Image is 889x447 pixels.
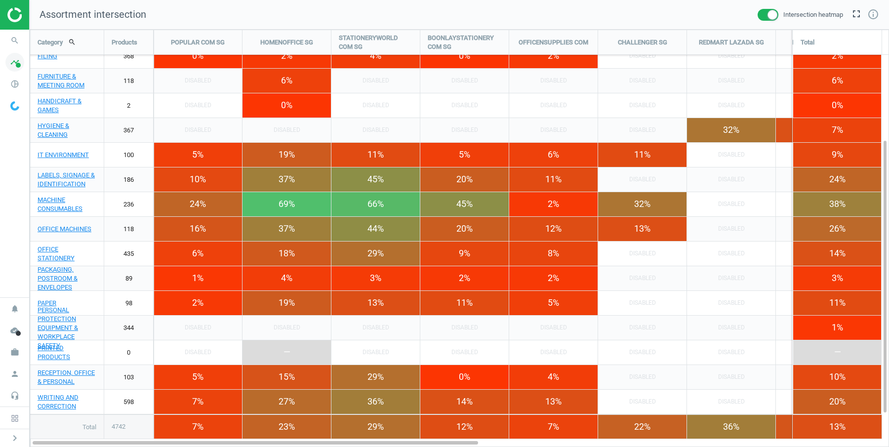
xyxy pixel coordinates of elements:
span: Disabled [718,242,745,266]
div: 12 % [420,415,509,439]
div: 6% [154,242,242,266]
a: 598 [104,390,153,414]
div: HOMENOFFICE SG [242,30,331,55]
div: 20% [420,217,509,241]
div: 32% [598,192,687,216]
div: — [793,340,882,365]
i: chevron_right [9,432,21,444]
button: chevron_right [2,432,27,445]
span: Disabled [718,69,745,93]
span: Disabled [540,69,567,93]
div: 0% [793,93,882,118]
span: Disabled [629,340,656,365]
div: 38% [793,192,882,216]
div: 37% [242,167,331,192]
a: 2 [104,93,153,118]
a: LABELS, SIGNAGE & IDENTIFICATION [30,167,104,192]
div: — [242,340,331,365]
a: FURNITURE & MEETING ROOM [30,69,104,93]
span: Disabled [185,340,211,365]
span: Disabled [718,390,745,414]
div: 23 % [242,415,331,439]
div: Total [793,30,882,55]
span: Disabled [363,340,389,365]
a: 118 [104,69,153,93]
a: PERSONAL PROTECTION EQUIPMENT & WORKPLACE SAFETY [30,316,104,340]
span: Assortment intersection [40,8,146,20]
a: HYGIENE & CLEANING [30,118,104,143]
a: 89 [104,266,153,291]
i: notifications [5,299,24,318]
div: 8% [509,242,598,266]
div: 36% [331,390,420,414]
i: cloud_done [5,321,24,340]
div: 4742 [104,415,153,439]
div: 7 % [154,415,242,439]
div: 32% [687,118,775,142]
div: 16% [154,217,242,241]
span: Intersection heatmap [783,10,843,19]
div: 69% [242,192,331,216]
img: wGWNvw8QSZomAAAAABJRU5ErkJggg== [10,101,19,111]
div: Products [104,30,153,55]
a: 118 [104,217,153,242]
div: 11% [420,291,509,315]
div: 13% [331,291,420,315]
a: HANDICRAFT & GAMES [30,93,104,118]
span: Disabled [629,118,656,142]
a: RECEPTION, OFFICE & PERSONAL [30,365,104,390]
i: pie_chart_outlined [5,75,24,93]
span: Disabled [540,340,567,365]
div: 9% [420,242,509,266]
a: 344 [104,316,153,340]
a: 100 [104,143,153,167]
a: 367 [104,118,153,143]
span: Disabled [185,93,211,118]
span: Disabled [451,69,478,93]
span: Disabled [540,93,567,118]
img: ajHJNr6hYgQAAAAASUVORK5CYII= [7,7,78,22]
div: 45% [331,167,420,192]
span: Disabled [274,316,300,340]
a: PAPER [30,291,104,316]
i: person [5,365,24,383]
a: 186 [104,167,153,192]
div: 19% [242,291,331,315]
div: BOONLAYSTATIONERY COM SG [420,30,509,55]
div: 66% [331,192,420,216]
span: Disabled [451,118,478,142]
div: 7% [154,390,242,414]
span: Disabled [718,266,745,290]
span: Disabled [718,192,745,216]
span: Disabled [540,118,567,142]
a: info_outline [867,8,879,21]
div: 2% [509,192,598,216]
span: Disabled [629,167,656,192]
i: fullscreen [850,8,862,20]
div: POPULAR COM SG [154,30,242,55]
a: 103 [104,365,153,390]
i: info_outline [867,8,879,20]
a: OFFICE MACHINES [30,217,104,242]
div: 13% [793,415,882,439]
a: PACKAGING, POSTROOM & ENVELOPES [30,266,104,291]
div: 2% [420,266,509,290]
div: Category [30,30,104,54]
div: REDMART LAZADA SG [687,30,775,55]
span: Disabled [363,69,389,93]
i: search [5,31,24,50]
div: 5% [420,143,509,167]
div: 29% [331,365,420,389]
div: 6% [793,69,882,93]
div: 27% [242,390,331,414]
div: 24% [793,167,882,192]
div: 26% [793,217,882,241]
span: Disabled [274,118,300,142]
div: 10% [793,365,882,389]
div: 16 % [776,415,864,439]
div: 11% [598,143,687,167]
div: 10% [154,167,242,192]
span: Disabled [629,390,656,414]
div: 2% [154,291,242,315]
span: Disabled [629,69,656,93]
